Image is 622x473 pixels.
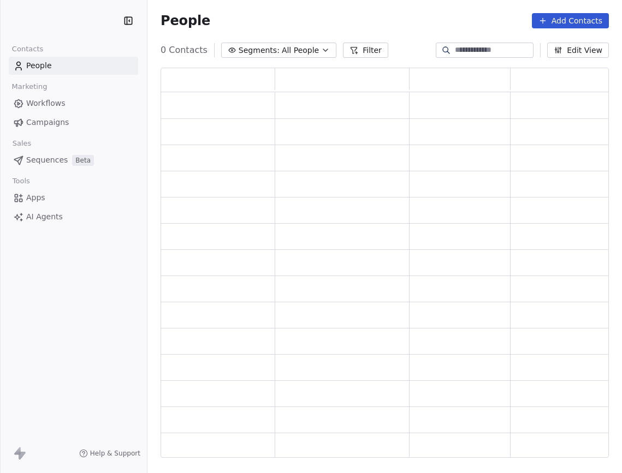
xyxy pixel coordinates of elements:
span: AI Agents [26,211,63,223]
a: Help & Support [79,449,140,458]
a: Apps [9,189,138,207]
button: Filter [343,43,388,58]
span: People [26,60,52,71]
span: Segments: [239,45,280,56]
a: SequencesBeta [9,151,138,169]
a: AI Agents [9,208,138,226]
span: Contacts [7,41,48,57]
a: People [9,57,138,75]
span: Marketing [7,79,52,95]
button: Add Contacts [532,13,609,28]
span: People [161,13,210,29]
span: All People [282,45,319,56]
span: Help & Support [90,449,140,458]
a: Campaigns [9,113,138,131]
span: Beta [72,155,94,166]
a: Workflows [9,94,138,112]
span: Sales [8,135,36,152]
button: Edit View [547,43,609,58]
span: Sequences [26,154,68,166]
span: Campaigns [26,117,69,128]
span: Apps [26,192,45,203]
span: Workflows [26,98,66,109]
span: Tools [8,173,34,189]
span: 0 Contacts [161,44,208,57]
div: grid [161,92,612,458]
